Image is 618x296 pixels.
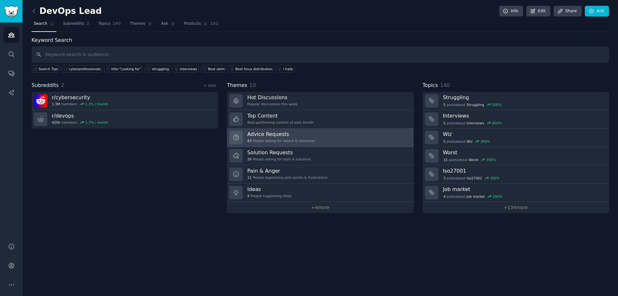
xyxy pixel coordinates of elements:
span: 4 [443,194,445,199]
img: cybersecurity [34,94,47,108]
div: I hate [283,67,293,71]
h3: Worst [443,149,604,156]
span: Themes [130,21,145,27]
a: +134more [423,202,609,213]
div: People expressing pain points & frustrations [247,175,327,180]
a: Products192 [182,19,220,32]
span: 140 [440,82,450,88]
a: Advice Requests43People asking for advice & resources [227,129,413,147]
h3: Top Content [247,112,314,119]
a: Solution Requests26People asking for tools & solutions [227,147,413,165]
span: 11 [247,175,251,180]
a: Interviews5postsaboutInterviews400% [423,110,609,129]
span: Job market [467,194,485,199]
div: members [52,102,108,106]
span: 2 [87,21,89,27]
a: Best siem [201,65,226,72]
a: Top ContentBest-performing content of past month [227,110,413,129]
a: Best linux distribution [228,65,274,72]
span: 5 [443,121,445,125]
span: 26 [247,157,251,161]
span: 10 [249,82,256,88]
span: 15 [443,158,447,162]
span: 5 [443,139,445,144]
a: Search [32,19,56,32]
span: Interviews [467,121,484,125]
div: post s about [443,194,503,199]
h3: r/ devops [52,112,108,119]
h3: r/ cybersecurity [52,94,108,101]
div: 1.7 % / month [85,120,108,125]
div: Best linux distribution [235,67,272,71]
a: Add [585,6,609,17]
span: 192 [210,21,219,27]
h3: Struggling [443,94,604,101]
a: Hot DiscussionsPopular discussions this week [227,92,413,110]
span: 140 [113,21,121,27]
span: Struggling [467,102,484,107]
div: 300 % [481,139,490,144]
h2: DevOps Lead [32,6,102,16]
span: Wiz [467,139,473,144]
div: members [52,120,108,125]
span: Ask [161,21,168,27]
div: 1.3 % / month [85,102,108,106]
button: Search Tips [32,65,60,72]
a: cyberprofessionals [62,65,102,72]
span: 5 [443,102,445,107]
div: Best siem [208,67,225,71]
span: Topics [423,81,438,90]
a: Iso270013postsaboutIso27001300% [423,165,609,184]
h3: Interviews [443,112,604,119]
a: Struggling5postsaboutStruggling500% [423,92,609,110]
div: Popular discussions this week [247,102,297,106]
div: 300 % [486,158,496,162]
div: People asking for tools & solutions [247,157,311,161]
a: Job market4postsaboutJob market200% [423,184,609,202]
a: Share [554,6,581,17]
span: Products [184,21,201,27]
span: Topics [98,21,110,27]
div: 200 % [493,194,502,199]
a: + Add [203,83,216,88]
a: Info [499,6,523,17]
div: 500 % [492,102,501,107]
a: interviews [173,65,199,72]
a: Pain & Anger11People expressing pain points & frustrations [227,165,413,184]
a: title:"Looking for" [104,65,143,72]
span: 1.3M [52,102,60,106]
span: Search Tips [39,67,58,71]
a: Worst15postsaboutWorst300% [423,147,609,165]
div: People asking for advice & resources [247,138,315,143]
span: 3 [443,176,445,180]
span: Subreddits [32,81,59,90]
span: Themes [227,81,247,90]
div: post s about [443,175,501,181]
span: 2 [61,82,64,88]
span: Search [34,21,47,27]
a: r/devops425kmembers1.7% / month [32,110,218,129]
a: Ideas4People suggesting ideas [227,184,413,202]
h3: Ideas [247,186,291,193]
div: title:"Looking for" [111,67,141,71]
h3: Wiz [443,131,604,138]
div: cyberprofessionals [69,67,101,71]
h3: Solution Requests [247,149,311,156]
a: struggling [145,65,171,72]
a: +4more [227,202,413,213]
h3: Hot Discussions [247,94,297,101]
h3: Pain & Anger [247,167,327,174]
span: Subreddits [63,21,84,27]
a: r/cybersecurity1.3Mmembers1.3% / month [32,92,218,110]
label: Keyword Search [32,37,72,43]
a: Edit [526,6,550,17]
h3: Advice Requests [247,131,315,138]
div: post s about [443,157,497,163]
a: Ask [159,19,177,32]
a: Subreddits2 [61,19,91,32]
div: Best-performing content of past month [247,120,314,125]
h3: Iso27001 [443,167,604,174]
span: Iso27001 [467,176,482,180]
input: Keyword search in audience [32,46,609,63]
a: Topics140 [96,19,123,32]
